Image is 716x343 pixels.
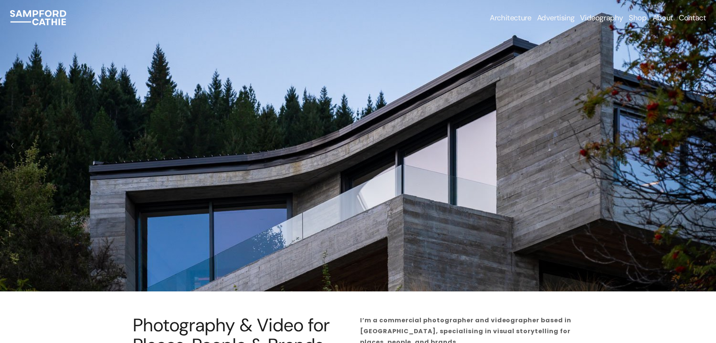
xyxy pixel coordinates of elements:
[652,12,673,23] a: About
[537,13,575,22] span: Advertising
[490,13,531,22] span: Architecture
[580,12,623,23] a: Videography
[629,12,646,23] a: Shop
[490,12,531,23] a: folder dropdown
[8,140,18,152] button: Previous Slide
[698,140,708,152] button: Next Slide
[10,10,66,25] img: Sampford Cathie Photo + Video
[679,12,706,23] a: Contact
[537,12,575,23] a: folder dropdown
